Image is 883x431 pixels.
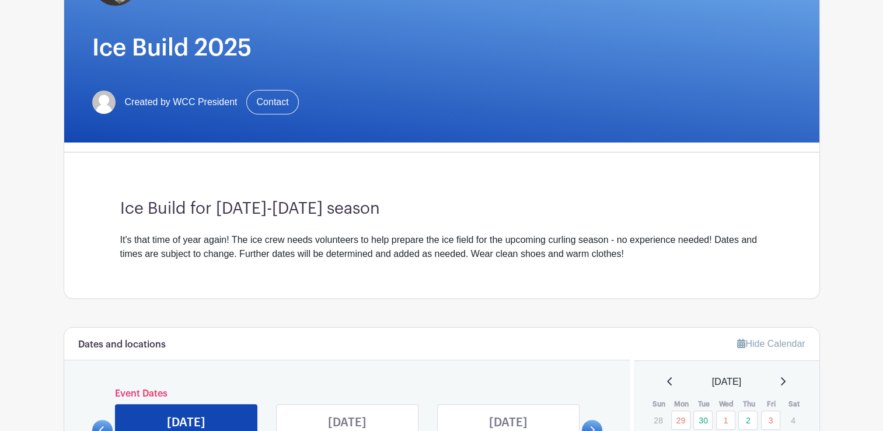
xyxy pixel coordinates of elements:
span: [DATE] [712,375,741,389]
h6: Event Dates [113,388,582,399]
h1: Ice Build 2025 [92,34,791,62]
img: default-ce2991bfa6775e67f084385cd625a349d9dcbb7a52a09fb2fda1e96e2d18dcdb.png [92,91,116,114]
a: Hide Calendar [737,339,805,349]
th: Sat [783,398,805,410]
th: Sun [648,398,671,410]
th: Fri [760,398,783,410]
a: 1 [716,411,735,430]
a: 29 [671,411,690,430]
th: Tue [693,398,716,410]
span: Created by WCC President [125,95,238,109]
p: 4 [783,411,802,429]
a: 2 [738,411,758,430]
h6: Dates and locations [78,339,166,350]
th: Wed [716,398,738,410]
div: It's that time of year again! The ice crew needs volunteers to help prepare the ice field for the... [120,233,763,261]
a: 30 [693,411,713,430]
p: 28 [648,411,668,429]
h3: Ice Build for [DATE]-[DATE] season [120,199,763,219]
th: Mon [671,398,693,410]
a: Contact [246,90,298,114]
th: Thu [738,398,760,410]
a: 3 [761,411,780,430]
